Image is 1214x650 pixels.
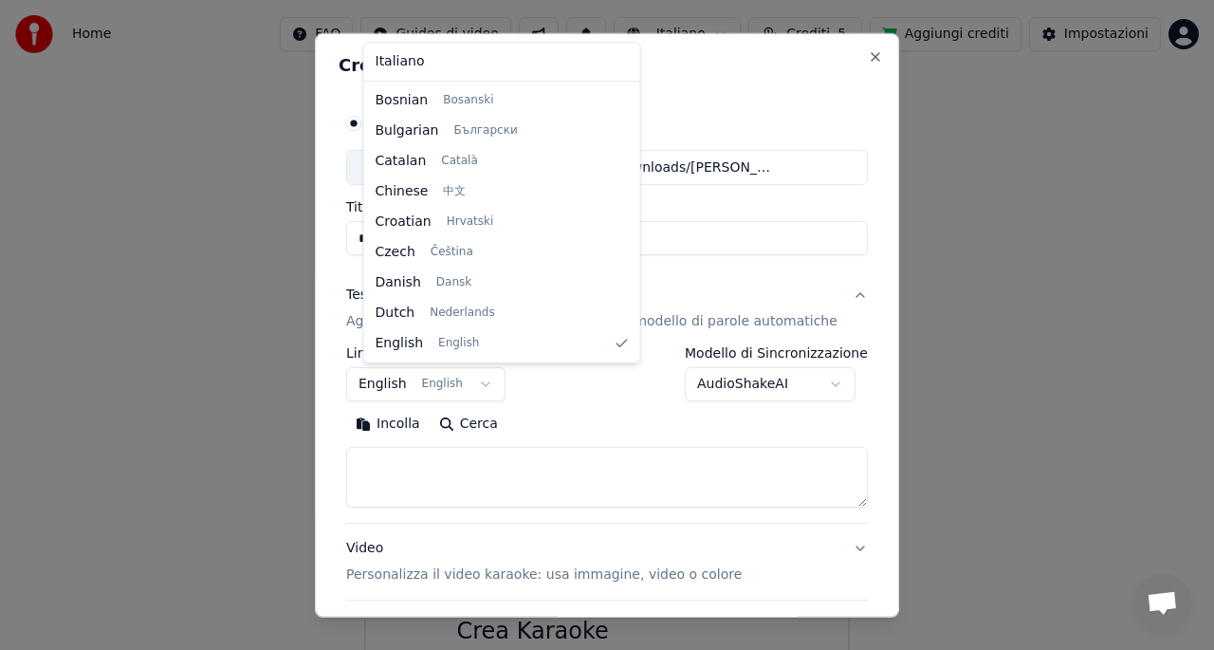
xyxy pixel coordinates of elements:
[441,154,477,169] span: Català
[431,245,473,260] span: Čeština
[376,304,415,323] span: Dutch
[376,334,424,353] span: English
[453,123,517,139] span: Български
[438,336,479,351] span: English
[376,273,421,292] span: Danish
[376,91,429,110] span: Bosnian
[436,275,471,290] span: Dansk
[447,214,494,230] span: Hrvatski
[376,213,432,232] span: Croatian
[443,93,493,108] span: Bosanski
[443,184,466,199] span: 中文
[430,306,494,321] span: Nederlands
[376,243,415,262] span: Czech
[376,152,427,171] span: Catalan
[376,52,425,71] span: Italiano
[376,182,429,201] span: Chinese
[376,121,439,140] span: Bulgarian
